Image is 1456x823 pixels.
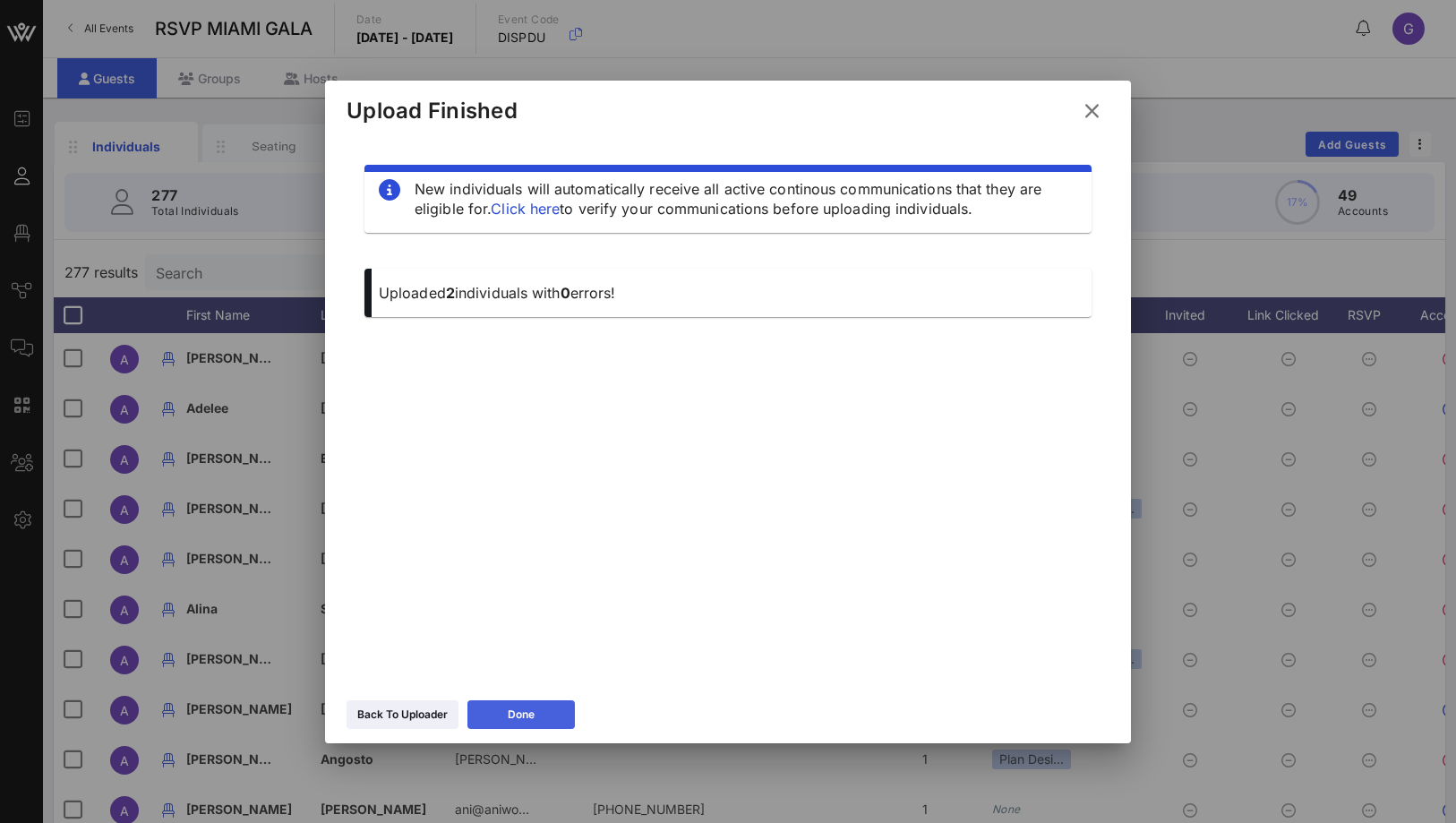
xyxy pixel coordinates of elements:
div: New individuals will automatically receive all active continous communications that they are elig... [415,179,1077,219]
div: Back To Uploader [357,706,448,724]
a: Click here [491,200,560,218]
div: Upload Finished [347,98,518,124]
button: Done [467,700,575,729]
span: 2 [446,284,455,302]
p: Uploaded individuals with errors! [379,283,1077,303]
button: Back To Uploader [347,700,458,729]
div: Done [508,706,535,724]
span: 0 [561,284,570,302]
